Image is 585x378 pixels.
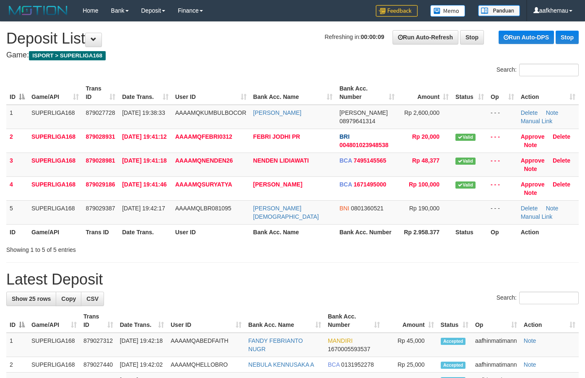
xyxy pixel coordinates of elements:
a: Copy [56,292,81,306]
span: Copy 1670005593537 to clipboard [328,346,370,352]
td: 2 [6,357,28,373]
th: Action [517,224,579,240]
span: Accepted [441,338,466,345]
span: AAAAMQSURYATYA [175,181,232,188]
a: [PERSON_NAME] [253,181,302,188]
span: Copy 7495145565 to clipboard [354,157,386,164]
strong: 00:00:09 [361,34,384,40]
a: NEBULA KENNUSAKA A [248,361,314,368]
td: 879027312 [80,333,117,357]
span: Copy 0801360521 to clipboard [351,205,384,212]
th: Bank Acc. Number: activate to sort column ascending [325,309,383,333]
span: Rp 2,600,000 [404,109,439,116]
h4: Game: [6,51,579,60]
th: Trans ID: activate to sort column ascending [80,309,117,333]
span: Copy 1671495000 to clipboard [354,181,386,188]
a: FANDY FEBRIANTO NUGR [248,337,303,352]
span: [PERSON_NAME] [339,109,387,116]
span: BCA [339,181,352,188]
td: SUPERLIGA168 [28,129,82,153]
span: [DATE] 19:42:17 [122,205,165,212]
span: AAAAMQNENDEN26 [175,157,233,164]
span: Copy 004801023948538 to clipboard [339,142,388,148]
td: - - - [487,200,517,224]
th: Bank Acc. Number [336,224,398,240]
span: Refreshing in: [325,34,384,40]
td: Rp 25,000 [383,357,437,373]
span: AAAAMQLBR081095 [175,205,231,212]
th: Date Trans.: activate to sort column ascending [117,309,167,333]
th: Game/API: activate to sort column ascending [28,309,80,333]
a: NENDEN LIDIAWATI [253,157,309,164]
span: AAAAMQFEBRI0312 [175,133,232,140]
th: Date Trans. [119,224,172,240]
td: SUPERLIGA168 [28,357,80,373]
th: Op [487,224,517,240]
td: 5 [6,200,28,224]
td: 1 [6,105,28,129]
a: Manual Link [521,213,553,220]
span: Valid transaction [455,181,476,189]
td: SUPERLIGA168 [28,153,82,176]
th: Op: activate to sort column ascending [472,309,520,333]
span: 879029186 [86,181,115,188]
span: Rp 48,377 [412,157,439,164]
a: Manual Link [521,118,553,124]
a: Stop [460,30,484,44]
td: SUPERLIGA168 [28,333,80,357]
span: BRI [339,133,349,140]
a: FEBRI JODHI PR [253,133,300,140]
a: Delete [553,157,570,164]
td: 879027440 [80,357,117,373]
h1: Latest Deposit [6,271,579,288]
img: panduan.png [478,5,520,16]
img: Feedback.jpg [376,5,418,17]
td: [DATE] 19:42:02 [117,357,167,373]
span: [DATE] 19:38:33 [122,109,165,116]
span: Show 25 rows [12,295,51,302]
input: Search: [519,292,579,304]
a: Delete [553,181,570,188]
a: Note [524,189,537,196]
span: Valid transaction [455,134,476,141]
td: aafhinmatimann [472,333,520,357]
a: Note [546,205,559,212]
th: Status [452,224,487,240]
td: SUPERLIGA168 [28,200,82,224]
a: Show 25 rows [6,292,56,306]
th: Trans ID [82,224,119,240]
span: CSV [86,295,99,302]
td: AAAAMQABEDFAITH [167,333,245,357]
th: User ID [172,224,250,240]
a: Approve [521,133,545,140]
span: Copy 0131952278 to clipboard [341,361,374,368]
a: Note [524,166,537,172]
td: - - - [487,153,517,176]
span: Rp 190,000 [409,205,439,212]
th: Amount: activate to sort column ascending [383,309,437,333]
th: Action: activate to sort column ascending [520,309,579,333]
th: Game/API [28,224,82,240]
td: AAAAMQHELLOBRO [167,357,245,373]
label: Search: [497,292,579,304]
a: Stop [556,31,579,44]
a: Delete [553,133,570,140]
a: Note [524,337,536,344]
div: Showing 1 to 5 of 5 entries [6,242,237,254]
span: 879028931 [86,133,115,140]
span: [DATE] 19:41:18 [122,157,166,164]
img: MOTION_logo.png [6,4,70,17]
td: - - - [487,105,517,129]
th: User ID: activate to sort column ascending [167,309,245,333]
th: Op: activate to sort column ascending [487,81,517,105]
a: Note [524,142,537,148]
td: [DATE] 19:42:18 [117,333,167,357]
span: ISPORT > SUPERLIGA168 [29,51,106,60]
a: [PERSON_NAME][DEMOGRAPHIC_DATA] [253,205,319,220]
span: 879027728 [86,109,115,116]
span: Accepted [441,362,466,369]
span: AAAAMQKUMBULBOCOR [175,109,247,116]
th: ID: activate to sort column descending [6,309,28,333]
a: Run Auto-DPS [499,31,554,44]
span: Copy 08979641314 to clipboard [339,118,375,124]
